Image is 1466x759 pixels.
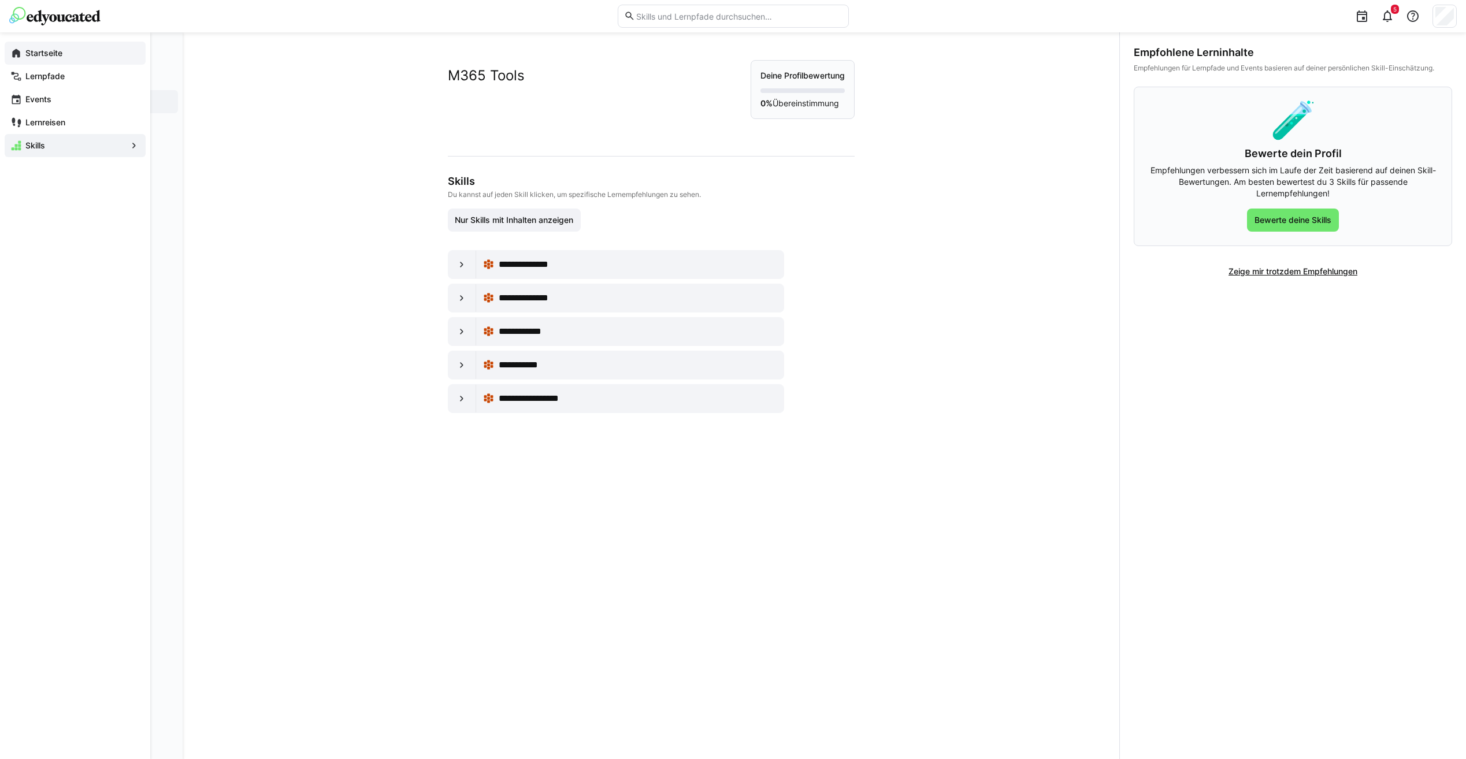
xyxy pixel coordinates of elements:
span: Zeige mir trotzdem Empfehlungen [1227,266,1359,277]
div: 🧪 [1148,101,1438,138]
h2: M365 Tools [448,67,525,84]
h3: Bewerte dein Profil [1148,147,1438,160]
div: Empfohlene Lerninhalte [1134,46,1452,59]
p: Du kannst auf jeden Skill klicken, um spezifische Lernempfehlungen zu sehen. [448,190,852,199]
p: Empfehlungen verbessern sich im Laufe der Zeit basierend auf deinen Skill-Bewertungen. Am besten ... [1148,165,1438,199]
div: Empfehlungen für Lernpfade und Events basieren auf deiner persönlichen Skill-Einschätzung. [1134,64,1452,73]
p: Deine Profilbewertung [760,70,845,81]
p: Übereinstimmung [760,98,845,109]
button: Nur Skills mit Inhalten anzeigen [448,209,581,232]
span: Nur Skills mit Inhalten anzeigen [453,214,575,226]
input: Skills und Lernpfade durchsuchen… [635,11,842,21]
button: Bewerte deine Skills [1247,209,1339,232]
button: Zeige mir trotzdem Empfehlungen [1221,260,1365,283]
span: Bewerte deine Skills [1253,214,1333,226]
strong: 0% [760,98,773,108]
h3: Skills [448,175,852,188]
span: 5 [1393,6,1397,13]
